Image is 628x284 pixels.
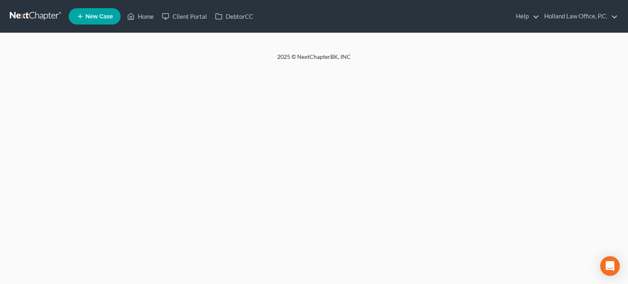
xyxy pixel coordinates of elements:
a: Client Portal [158,9,211,24]
div: Open Intercom Messenger [600,256,620,276]
a: Holland Law Office, P.C. [540,9,618,24]
new-legal-case-button: New Case [69,8,121,25]
a: DebtorCC [211,9,257,24]
a: Help [512,9,539,24]
a: Home [123,9,158,24]
div: 2025 © NextChapterBK, INC [81,53,547,67]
